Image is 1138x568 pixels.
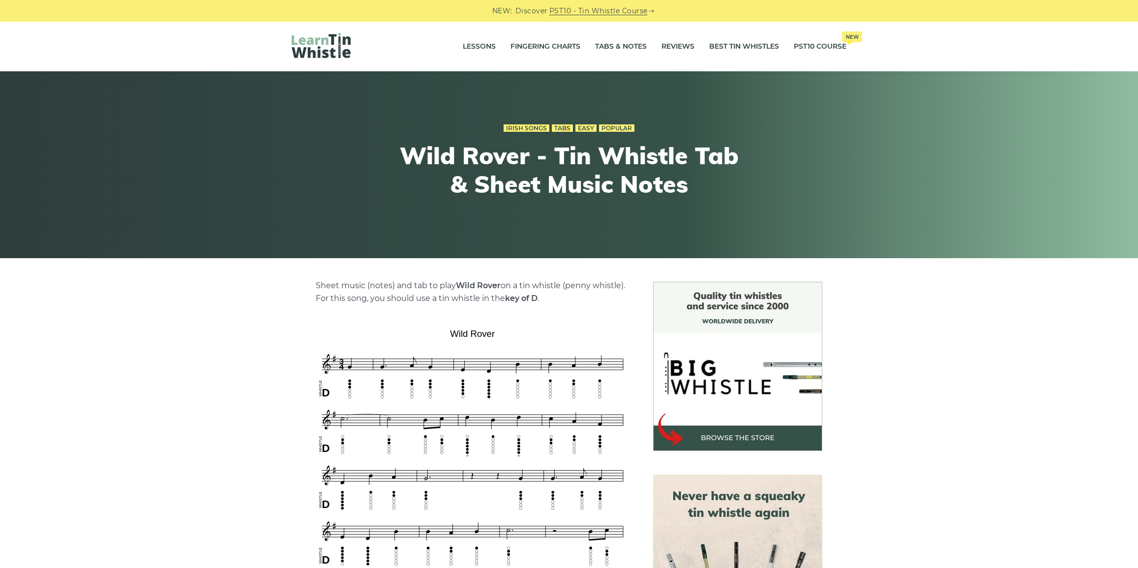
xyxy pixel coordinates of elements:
a: Reviews [661,34,694,59]
a: PST10 CourseNew [794,34,846,59]
p: Sheet music (notes) and tab to play on a tin whistle (penny whistle). For this song, you should u... [316,279,629,305]
a: Tabs [552,124,573,132]
a: Fingering Charts [510,34,580,59]
a: Irish Songs [504,124,549,132]
h1: Wild Rover - Tin Whistle Tab & Sheet Music Notes [388,142,750,198]
a: Lessons [463,34,496,59]
span: New [842,31,862,42]
img: LearnTinWhistle.com [292,33,351,58]
strong: key of D [505,294,538,303]
img: BigWhistle Tin Whistle Store [653,282,822,451]
a: Popular [599,124,634,132]
a: Best Tin Whistles [709,34,779,59]
a: Easy [575,124,597,132]
a: Tabs & Notes [595,34,647,59]
strong: Wild Rover [456,281,501,290]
